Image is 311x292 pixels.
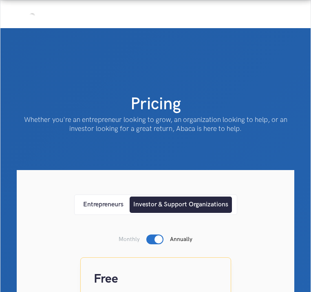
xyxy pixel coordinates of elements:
[280,2,304,25] div: menu
[133,200,228,209] div: Investor & Support Organizations
[170,235,192,243] p: Annually
[94,271,218,287] h4: Free
[83,200,124,209] div: Entrepreneurs
[130,93,181,115] h1: Pricing
[23,115,288,133] p: Whether you're an entrepreneur looking to grow, an organization looking to help, or an investor l...
[119,235,140,243] p: Monthly
[27,7,64,22] img: Abaca logo
[23,0,64,27] a: home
